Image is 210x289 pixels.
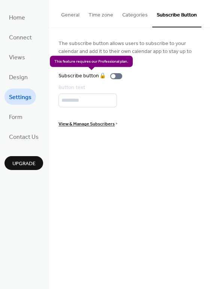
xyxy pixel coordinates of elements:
[58,40,201,63] span: The subscribe button allows users to subscribe to your calendar and add it to their own calendar ...
[4,128,43,144] a: Contact Us
[4,9,30,25] a: Home
[4,156,43,170] button: Upgrade
[50,56,133,67] span: This feature requires our Professional plan.
[9,52,25,63] span: Views
[9,111,22,123] span: Form
[9,12,25,24] span: Home
[4,108,27,125] a: Form
[9,32,32,44] span: Connect
[12,160,36,168] span: Upgrade
[4,69,32,85] a: Design
[58,122,117,125] a: View & Manage Subscribers >
[4,89,36,105] a: Settings
[9,131,39,143] span: Contact Us
[9,92,31,103] span: Settings
[58,120,115,128] span: View & Manage Subscribers
[9,72,28,83] span: Design
[4,49,30,65] a: Views
[4,29,36,45] a: Connect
